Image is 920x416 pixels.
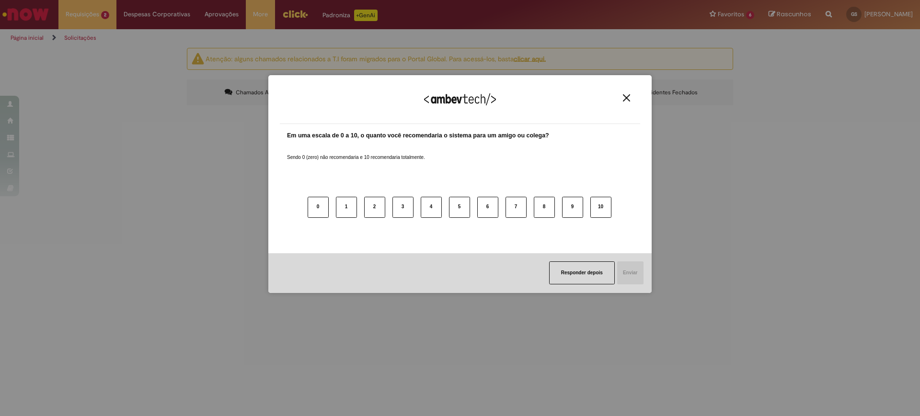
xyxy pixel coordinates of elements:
button: 7 [506,197,527,218]
button: 4 [421,197,442,218]
button: 0 [308,197,329,218]
button: 5 [449,197,470,218]
label: Em uma escala de 0 a 10, o quanto você recomendaria o sistema para um amigo ou colega? [287,131,549,140]
img: Logo Ambevtech [424,93,496,105]
button: 6 [477,197,498,218]
button: 1 [336,197,357,218]
label: Sendo 0 (zero) não recomendaria e 10 recomendaria totalmente. [287,143,425,161]
button: 10 [590,197,611,218]
button: 3 [392,197,414,218]
button: 8 [534,197,555,218]
button: 9 [562,197,583,218]
button: 2 [364,197,385,218]
img: Close [623,94,630,101]
button: Close [620,94,633,102]
button: Responder depois [549,261,615,284]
